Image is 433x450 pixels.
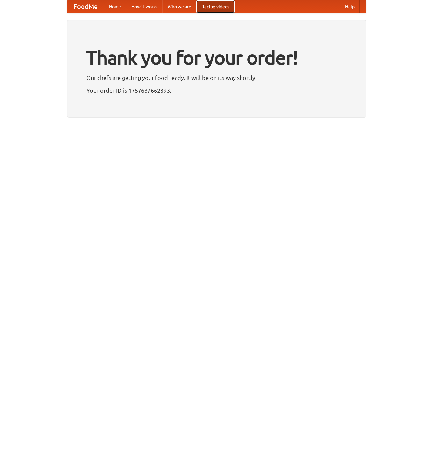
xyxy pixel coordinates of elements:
[126,0,162,13] a: How it works
[162,0,196,13] a: Who we are
[104,0,126,13] a: Home
[86,73,347,82] p: Our chefs are getting your food ready. It will be on its way shortly.
[86,42,347,73] h1: Thank you for your order!
[340,0,360,13] a: Help
[196,0,235,13] a: Recipe videos
[67,0,104,13] a: FoodMe
[86,86,347,95] p: Your order ID is 1757637662893.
